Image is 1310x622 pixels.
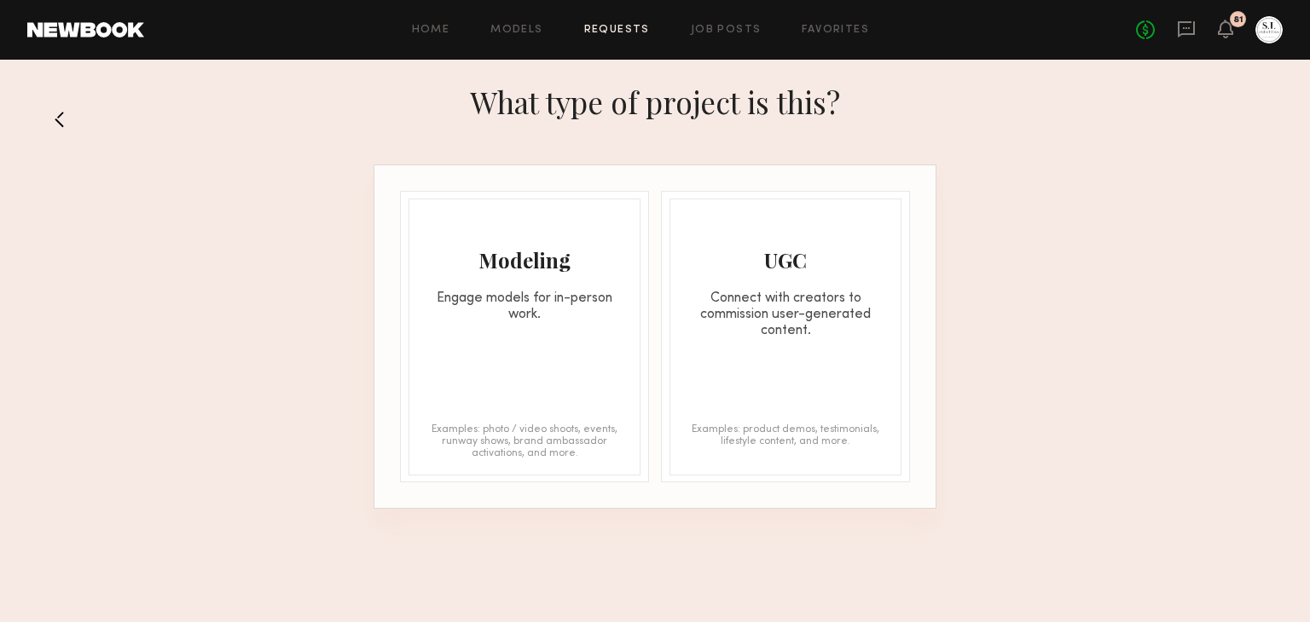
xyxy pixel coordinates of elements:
div: UGC [670,246,901,274]
h1: What type of project is this? [470,82,840,122]
a: Requests [584,25,650,36]
a: Favorites [802,25,869,36]
div: Connect with creators to commission user-generated content. [670,291,901,339]
div: Examples: product demos, testimonials, lifestyle content, and more. [687,423,884,458]
a: Models [490,25,542,36]
a: Job Posts [691,25,762,36]
div: Modeling [409,246,640,274]
div: Examples: photo / video shoots, events, runway shows, brand ambassador activations, and more. [426,423,623,458]
a: Home [412,25,450,36]
div: 81 [1233,15,1243,25]
div: Engage models for in-person work. [409,291,640,323]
